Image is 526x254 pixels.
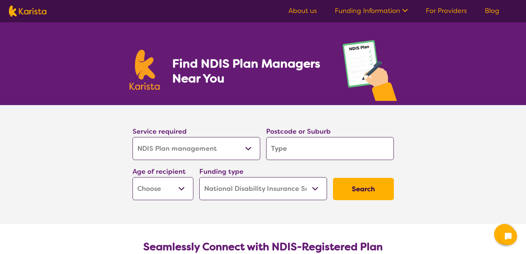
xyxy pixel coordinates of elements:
[266,127,331,136] label: Postcode or Suburb
[133,127,187,136] label: Service required
[133,167,186,176] label: Age of recipient
[130,50,160,90] img: Karista logo
[494,224,515,245] button: Channel Menu
[485,6,499,15] a: Blog
[9,6,46,17] img: Karista logo
[199,167,244,176] label: Funding type
[343,40,397,105] img: plan-management
[426,6,467,15] a: For Providers
[335,6,408,15] a: Funding Information
[333,178,394,200] button: Search
[266,137,394,160] input: Type
[172,56,327,86] h1: Find NDIS Plan Managers Near You
[288,6,317,15] a: About us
